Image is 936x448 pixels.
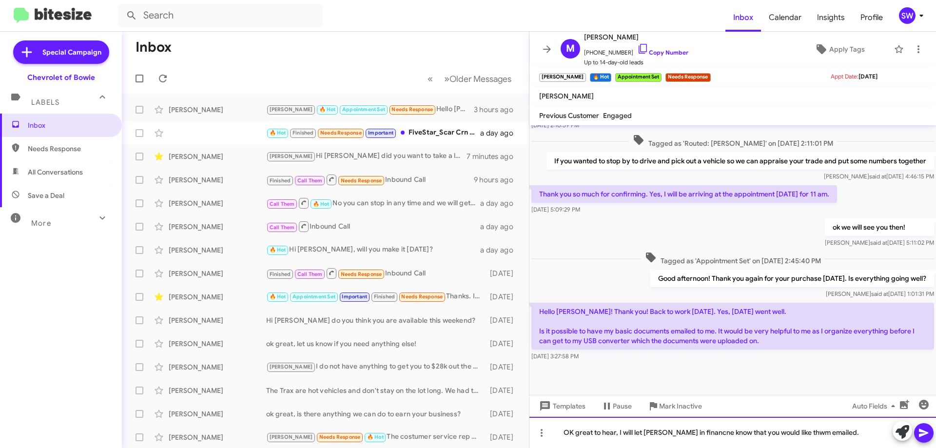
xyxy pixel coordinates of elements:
[342,293,367,300] span: Important
[391,106,433,113] span: Needs Response
[809,3,853,32] a: Insights
[31,219,51,228] span: More
[297,271,323,277] span: Call Them
[270,271,291,277] span: Finished
[28,191,64,200] span: Save a Deal
[27,73,95,82] div: Chevrolet of Bowie
[169,198,266,208] div: [PERSON_NAME]
[485,386,521,395] div: [DATE]
[485,292,521,302] div: [DATE]
[270,153,313,159] span: [PERSON_NAME]
[899,7,916,24] div: SW
[319,434,361,440] span: Needs Response
[136,39,172,55] h1: Inbox
[474,175,521,185] div: 9 hours ago
[266,291,485,302] div: Thanks. I appreciate your help.
[266,220,480,233] div: Inbound Call
[270,293,286,300] span: 🔥 Hot
[292,293,335,300] span: Appointment Set
[870,239,887,246] span: said at
[266,197,480,209] div: No you can stop in any time and we will get you taken care of
[270,247,286,253] span: 🔥 Hot
[270,224,295,231] span: Call Them
[831,73,858,80] span: Appt Date:
[297,177,323,184] span: Call Them
[266,315,485,325] div: Hi [PERSON_NAME] do you think you are available this weekend?
[428,73,433,85] span: «
[13,40,109,64] a: Special Campaign
[629,134,837,148] span: Tagged as 'Routed: [PERSON_NAME]' on [DATE] 2:11:01 PM
[266,104,474,115] div: Hello [PERSON_NAME]! Thank you! Back to work [DATE]. Yes, [DATE] went well. Is it possible to hav...
[42,47,101,57] span: Special Campaign
[485,339,521,349] div: [DATE]
[28,144,111,154] span: Needs Response
[531,352,579,360] span: [DATE] 3:27:58 PM
[438,69,517,89] button: Next
[637,49,688,56] a: Copy Number
[615,73,662,82] small: Appointment Set
[641,252,825,266] span: Tagged as 'Appointment Set' on [DATE] 2:45:40 PM
[342,106,385,113] span: Appointment Set
[266,431,485,443] div: The costumer service rep at [GEOGRAPHIC_DATA] said there is no such limitation, so now I'm at a l...
[539,73,586,82] small: [PERSON_NAME]
[640,397,710,415] button: Mark Inactive
[169,245,266,255] div: [PERSON_NAME]
[270,201,295,207] span: Call Them
[444,73,449,85] span: »
[659,397,702,415] span: Mark Inactive
[480,128,521,138] div: a day ago
[169,362,266,372] div: [PERSON_NAME]
[665,73,710,82] small: Needs Response
[266,174,474,186] div: Inbound Call
[480,245,521,255] div: a day ago
[789,40,889,58] button: Apply Tags
[270,364,313,370] span: [PERSON_NAME]
[169,105,266,115] div: [PERSON_NAME]
[169,152,266,161] div: [PERSON_NAME]
[529,417,936,448] div: OK great to hear, I will let [PERSON_NAME] in financne know that you would like thwm emailed.
[266,267,485,279] div: Inbound Call
[367,434,384,440] span: 🔥 Hot
[853,3,891,32] a: Profile
[761,3,809,32] a: Calendar
[603,111,632,120] span: Engaged
[539,111,599,120] span: Previous Customer
[266,339,485,349] div: ok great, let us know if you need anything else!
[467,152,521,161] div: 7 minutes ago
[485,269,521,278] div: [DATE]
[169,409,266,419] div: [PERSON_NAME]
[593,397,640,415] button: Pause
[485,409,521,419] div: [DATE]
[852,397,899,415] span: Auto Fields
[531,185,837,203] p: Thank you so much for confirming. Yes, I will be arriving at the appointment [DATE] for 11 am.
[169,432,266,442] div: [PERSON_NAME]
[869,173,886,180] span: said at
[449,74,511,84] span: Older Messages
[31,98,59,107] span: Labels
[169,292,266,302] div: [PERSON_NAME]
[584,43,688,58] span: [PHONE_NUMBER]
[480,198,521,208] div: a day ago
[485,362,521,372] div: [DATE]
[270,106,313,113] span: [PERSON_NAME]
[844,397,907,415] button: Auto Fields
[169,386,266,395] div: [PERSON_NAME]
[266,127,480,138] div: FiveStar_Scar Crn [DATE]-[DATE] $3.73 -1.75 Crn [DATE] $3.71 -1.75 Bns [DATE]-[DATE] $9.42 -6.0 B...
[266,386,485,395] div: The Trax are hot vehicles and don't stay on the lot long. We had that one you mentioned that sold...
[474,105,521,115] div: 3 hours ago
[871,290,888,297] span: said at
[270,434,313,440] span: [PERSON_NAME]
[169,269,266,278] div: [PERSON_NAME]
[118,4,323,27] input: Search
[368,130,393,136] span: Important
[531,206,580,213] span: [DATE] 5:09:29 PM
[725,3,761,32] span: Inbox
[485,315,521,325] div: [DATE]
[266,244,480,255] div: Hi [PERSON_NAME], will you make it [DATE]?
[341,271,382,277] span: Needs Response
[270,177,291,184] span: Finished
[546,152,934,170] p: If you wanted to stop by to drive and pick out a vehicle so we can appraise your trade and put so...
[320,130,362,136] span: Needs Response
